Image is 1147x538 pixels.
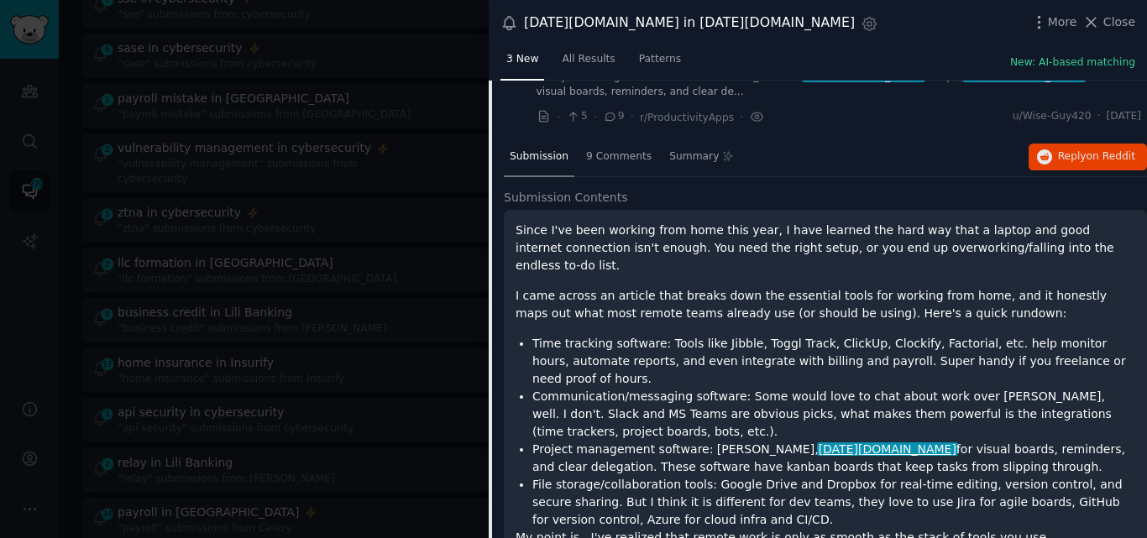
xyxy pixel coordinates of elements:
span: · [1097,109,1101,124]
p: I came across an article that breaks down the essential tools for working from home, and it hones... [516,287,1135,322]
span: r/ProductivityApps [640,112,734,123]
a: ...Project management software: [PERSON_NAME], [[DATE][DOMAIN_NAME]](http://[DATE][DOMAIN_NAME]/)... [537,70,1142,99]
span: Reply [1058,149,1135,165]
span: [DATE] [1107,109,1141,124]
a: Patterns [633,46,687,81]
span: u/Wise-Guy420 [1013,109,1092,124]
p: Since I've been working from home this year, I have learned the hard way that a laptop and good i... [516,222,1135,274]
button: New: AI-based matching [1010,55,1135,71]
a: [DATE][DOMAIN_NAME] [819,442,956,456]
li: Communication/messaging software: Some would love to chat about work over [PERSON_NAME], well. I ... [532,388,1135,441]
a: All Results [556,46,621,81]
span: Submission Contents [504,189,628,206]
span: 9 [603,109,624,124]
button: More [1030,13,1077,31]
li: Project management software: [PERSON_NAME], for visual boards, reminders, and clear delegation. T... [532,441,1135,476]
span: 3 New [506,52,538,67]
span: · [631,108,634,126]
span: · [557,108,560,126]
span: 5 [566,109,587,124]
span: 9 Comments [586,149,652,165]
span: · [594,108,597,126]
span: Submission [510,149,568,165]
span: Patterns [639,52,681,67]
span: Summary [669,149,719,165]
div: [DATE][DOMAIN_NAME] in [DATE][DOMAIN_NAME] [524,13,855,34]
span: on Reddit [1087,150,1135,162]
span: More [1048,13,1077,31]
span: · [740,108,743,126]
li: File storage/collaboration tools: Google Drive and Dropbox for real-time editing, version control... [532,476,1135,529]
li: Time tracking software: Tools like Jibble, Toggl Track, ClickUp, Clockify, Factorial, etc. help m... [532,335,1135,388]
span: All Results [562,52,615,67]
button: Close [1082,13,1135,31]
span: [DATE][DOMAIN_NAME] [817,442,958,456]
a: 3 New [500,46,544,81]
span: Close [1103,13,1135,31]
button: Replyon Reddit [1029,144,1147,170]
